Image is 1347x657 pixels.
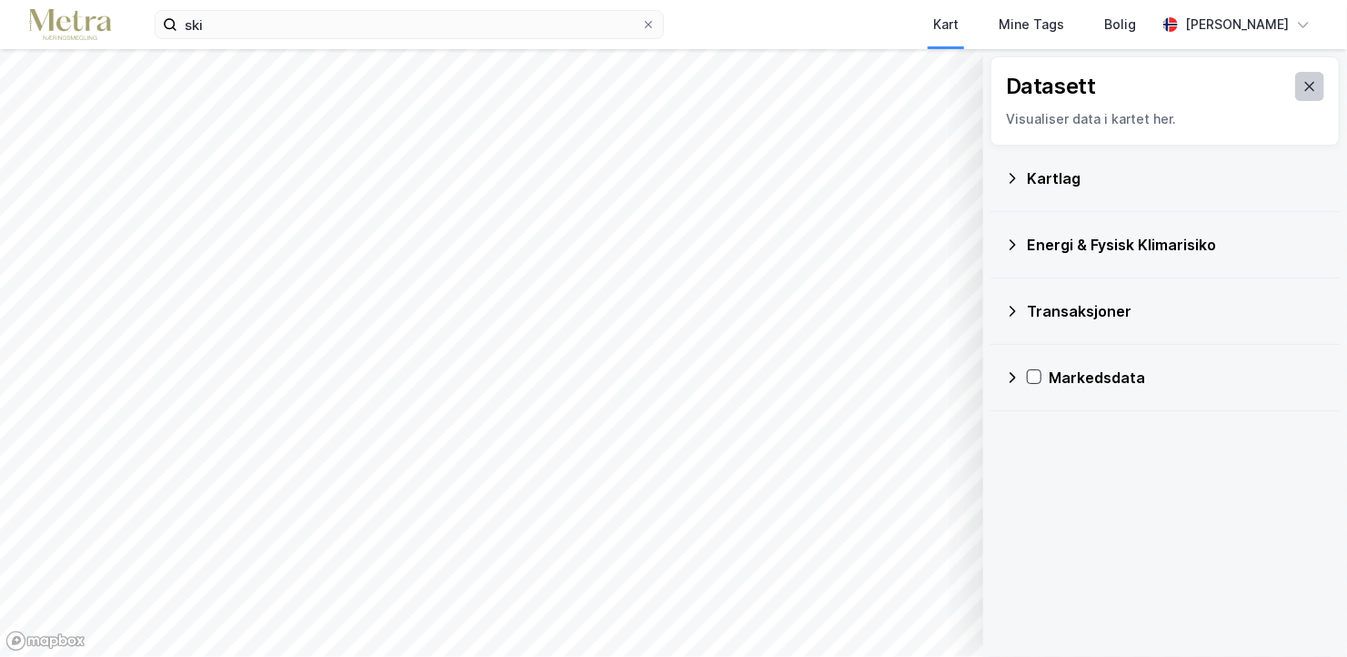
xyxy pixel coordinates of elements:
[177,11,641,38] input: Søk på adresse, matrikkel, gårdeiere, leietakere eller personer
[5,631,85,652] a: Mapbox homepage
[933,14,959,35] div: Kart
[1256,570,1347,657] div: Kontrollprogram for chat
[1027,234,1325,256] div: Energi & Fysisk Klimarisiko
[1185,14,1289,35] div: [PERSON_NAME]
[999,14,1064,35] div: Mine Tags
[29,9,111,41] img: metra-logo.256734c3b2bbffee19d4.png
[1027,300,1325,322] div: Transaksjoner
[1049,367,1325,389] div: Markedsdata
[1027,167,1325,189] div: Kartlag
[1104,14,1136,35] div: Bolig
[1006,72,1096,101] div: Datasett
[1256,570,1347,657] iframe: Chat Widget
[1006,108,1324,130] div: Visualiser data i kartet her.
